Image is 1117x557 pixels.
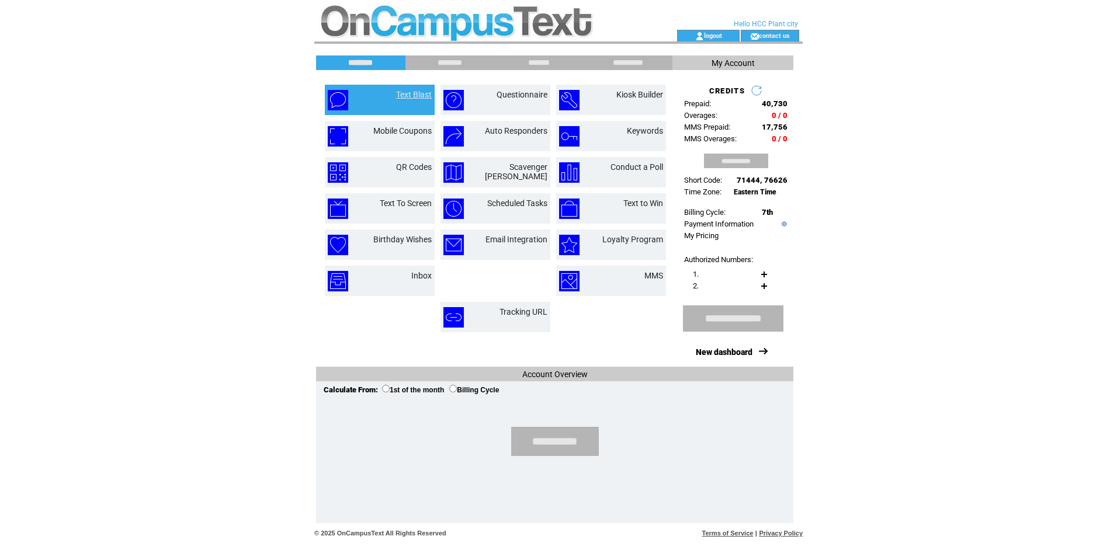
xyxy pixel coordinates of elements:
[684,176,722,184] span: Short Code:
[616,90,663,99] a: Kiosk Builder
[328,162,348,183] img: qr-codes.png
[559,271,580,291] img: mms.png
[499,307,547,316] a: Tracking URL
[314,530,446,537] span: © 2025 OnCampusText All Rights Reserved
[602,235,663,244] a: Loyalty Program
[559,126,580,147] img: keywords.png
[623,199,663,208] a: Text to Win
[684,99,711,108] span: Prepaid:
[737,176,788,184] span: 71444, 76626
[396,90,432,99] a: Text Blast
[380,199,432,208] a: Text To Screen
[443,307,464,328] img: tracking-url.png
[328,90,348,110] img: text-blast.png
[559,90,580,110] img: kiosk-builder.png
[750,32,759,41] img: contact_us_icon.gif
[522,370,588,379] span: Account Overview
[755,530,757,537] span: |
[382,386,444,394] label: 1st of the month
[734,188,776,196] span: Eastern Time
[443,199,464,219] img: scheduled-tasks.png
[373,235,432,244] a: Birthday Wishes
[485,162,547,181] a: Scavenger [PERSON_NAME]
[443,126,464,147] img: auto-responders.png
[485,126,547,135] a: Auto Responders
[762,99,788,108] span: 40,730
[328,199,348,219] img: text-to-screen.png
[396,162,432,172] a: QR Codes
[684,220,754,228] a: Payment Information
[709,86,745,95] span: CREDITS
[497,90,547,99] a: Questionnaire
[627,126,663,135] a: Keywords
[328,235,348,255] img: birthday-wishes.png
[328,126,348,147] img: mobile-coupons.png
[559,162,580,183] img: conduct-a-poll.png
[487,199,547,208] a: Scheduled Tasks
[485,235,547,244] a: Email Integration
[702,530,754,537] a: Terms of Service
[762,208,773,217] span: 7th
[684,208,726,217] span: Billing Cycle:
[779,221,787,227] img: help.gif
[684,111,717,120] span: Overages:
[373,126,432,135] a: Mobile Coupons
[443,235,464,255] img: email-integration.png
[772,134,788,143] span: 0 / 0
[411,271,432,280] a: Inbox
[693,270,699,278] span: 1.
[610,162,663,172] a: Conduct a Poll
[693,281,699,290] span: 2.
[759,32,790,39] a: contact us
[772,111,788,120] span: 0 / 0
[559,199,580,219] img: text-to-win.png
[704,32,722,39] a: logout
[443,162,464,183] img: scavenger-hunt.png
[684,255,753,264] span: Authorized Numbers:
[382,385,390,392] input: 1st of the month
[324,385,378,394] span: Calculate From:
[449,385,457,392] input: Billing Cycle
[712,58,755,68] span: My Account
[684,134,737,143] span: MMS Overages:
[759,530,803,537] a: Privacy Policy
[559,235,580,255] img: loyalty-program.png
[443,90,464,110] img: questionnaire.png
[684,187,721,196] span: Time Zone:
[684,231,719,240] a: My Pricing
[734,20,798,28] span: Hello HCC Plant city
[696,347,752,357] a: New dashboard
[762,123,788,131] span: 17,756
[449,386,499,394] label: Billing Cycle
[328,271,348,291] img: inbox.png
[695,32,704,41] img: account_icon.gif
[644,271,663,280] a: MMS
[684,123,730,131] span: MMS Prepaid:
